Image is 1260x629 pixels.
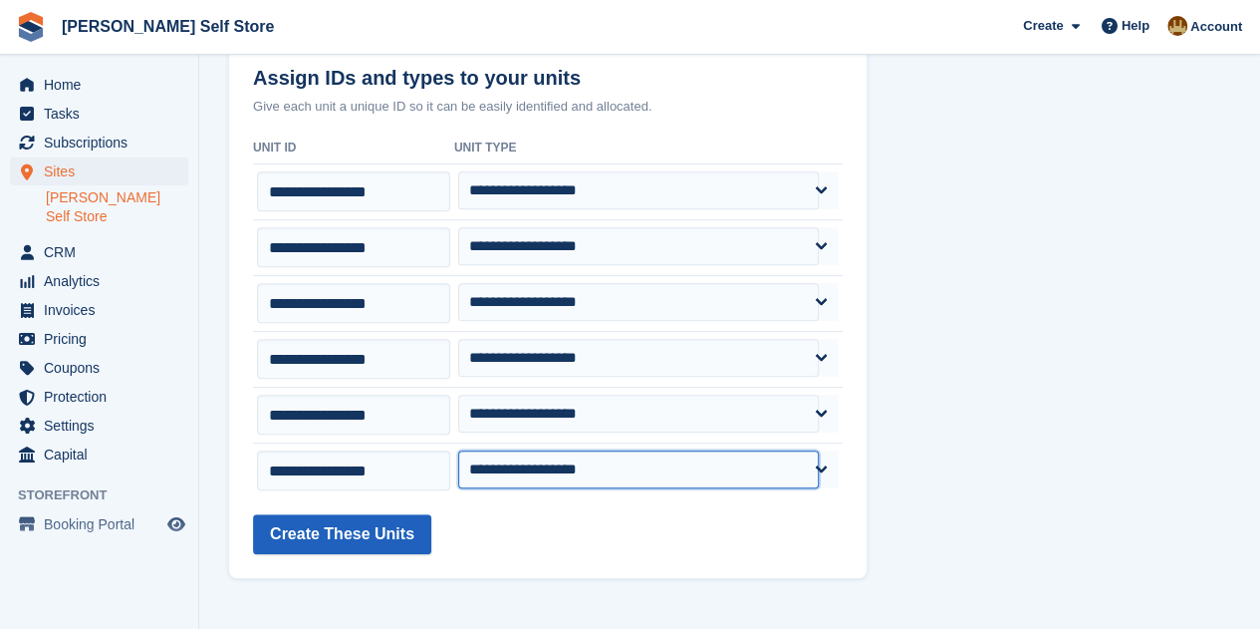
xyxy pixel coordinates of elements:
span: Storefront [18,485,198,505]
span: Protection [44,383,163,411]
span: Create [1023,16,1063,36]
p: Give each unit a unique ID so it can be easily identified and allocated. [253,97,843,117]
span: Settings [44,412,163,440]
span: Help [1122,16,1149,36]
a: menu [10,325,188,353]
span: Subscriptions [44,129,163,157]
span: Invoices [44,296,163,324]
a: [PERSON_NAME] Self Store [46,188,188,226]
span: Account [1190,17,1242,37]
a: menu [10,383,188,411]
span: CRM [44,238,163,266]
strong: Assign IDs and types to your units [253,67,581,90]
th: Unit ID [253,133,454,164]
a: menu [10,412,188,440]
a: menu [10,238,188,266]
a: [PERSON_NAME] Self Store [54,10,282,43]
a: menu [10,296,188,324]
a: menu [10,441,188,469]
span: Booking Portal [44,510,163,538]
a: menu [10,100,188,128]
a: menu [10,510,188,538]
span: Coupons [44,354,163,382]
th: Unit Type [454,133,843,164]
a: Preview store [164,512,188,536]
span: Tasks [44,100,163,128]
span: Sites [44,157,163,185]
img: stora-icon-8386f47178a22dfd0bd8f6a31ec36ba5ce8667c1dd55bd0f319d3a0aa187defe.svg [16,12,46,42]
img: Tom Kingston [1167,16,1187,36]
span: Capital [44,441,163,469]
span: Pricing [44,325,163,353]
button: Create These Units [253,514,431,554]
a: menu [10,71,188,99]
a: menu [10,129,188,157]
span: Analytics [44,267,163,295]
a: menu [10,354,188,382]
a: menu [10,157,188,185]
span: Home [44,71,163,99]
a: menu [10,267,188,295]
